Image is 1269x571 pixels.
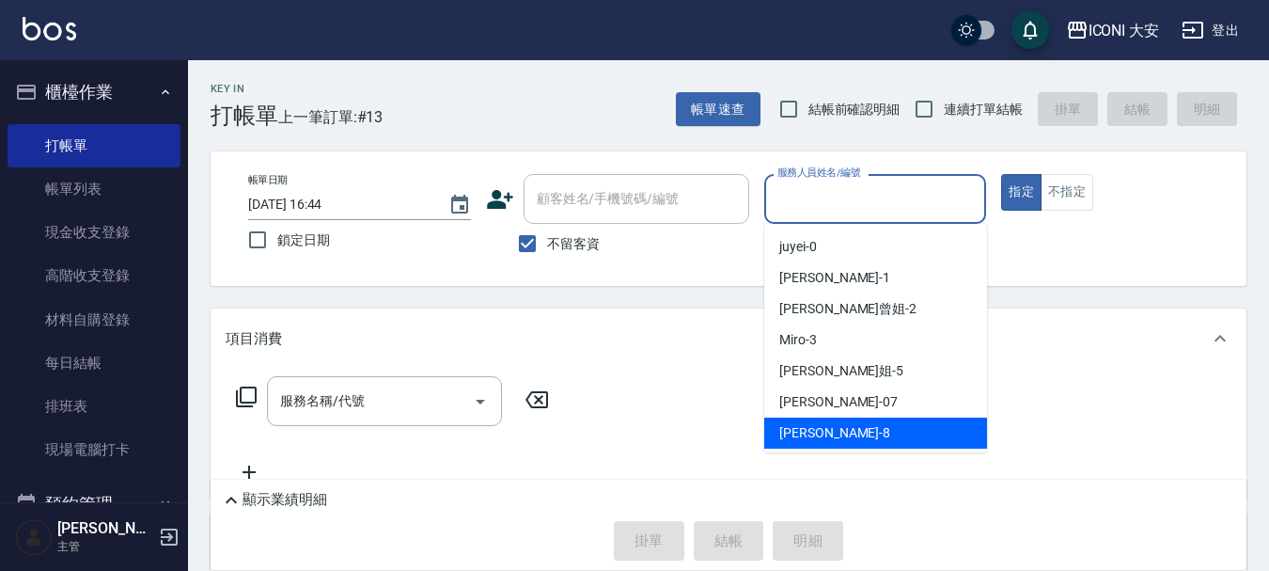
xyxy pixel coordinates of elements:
[8,167,180,211] a: 帳單列表
[777,166,860,180] label: 服務人員姓名/編號
[779,237,817,257] span: juyei -0
[779,423,890,443] span: [PERSON_NAME] -8
[1041,174,1093,211] button: 不指定
[779,392,898,412] span: [PERSON_NAME] -07
[1089,19,1160,42] div: ICONI 大安
[57,538,153,555] p: 主管
[8,385,180,428] a: 排班表
[779,361,903,381] span: [PERSON_NAME]姐 -5
[1011,11,1049,49] button: save
[437,182,482,228] button: Choose date, selected date is 2025-08-15
[1058,11,1167,50] button: ICONI 大安
[57,519,153,538] h5: [PERSON_NAME]
[779,330,817,350] span: Miro -3
[8,298,180,341] a: 材料自購登錄
[779,299,916,319] span: [PERSON_NAME]曾姐 -2
[779,268,890,288] span: [PERSON_NAME] -1
[23,17,76,40] img: Logo
[211,83,278,95] h2: Key In
[8,341,180,385] a: 每日結帳
[8,124,180,167] a: 打帳單
[1174,13,1246,48] button: 登出
[278,105,384,129] span: 上一筆訂單:#13
[808,100,901,119] span: 結帳前確認明細
[547,234,600,254] span: 不留客資
[226,329,282,349] p: 項目消費
[8,480,180,529] button: 預約管理
[8,68,180,117] button: 櫃檯作業
[248,189,430,220] input: YYYY/MM/DD hh:mm
[465,387,495,417] button: Open
[8,211,180,254] a: 現金收支登錄
[211,103,278,129] h3: 打帳單
[211,309,1246,369] div: 項目消費
[8,254,180,297] a: 高階收支登錄
[676,92,760,127] button: 帳單速查
[944,100,1023,119] span: 連續打單結帳
[8,428,180,471] a: 現場電腦打卡
[248,173,288,187] label: 帳單日期
[1001,174,1042,211] button: 指定
[15,518,53,556] img: Person
[277,230,330,250] span: 鎖定日期
[243,490,327,510] p: 顯示業績明細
